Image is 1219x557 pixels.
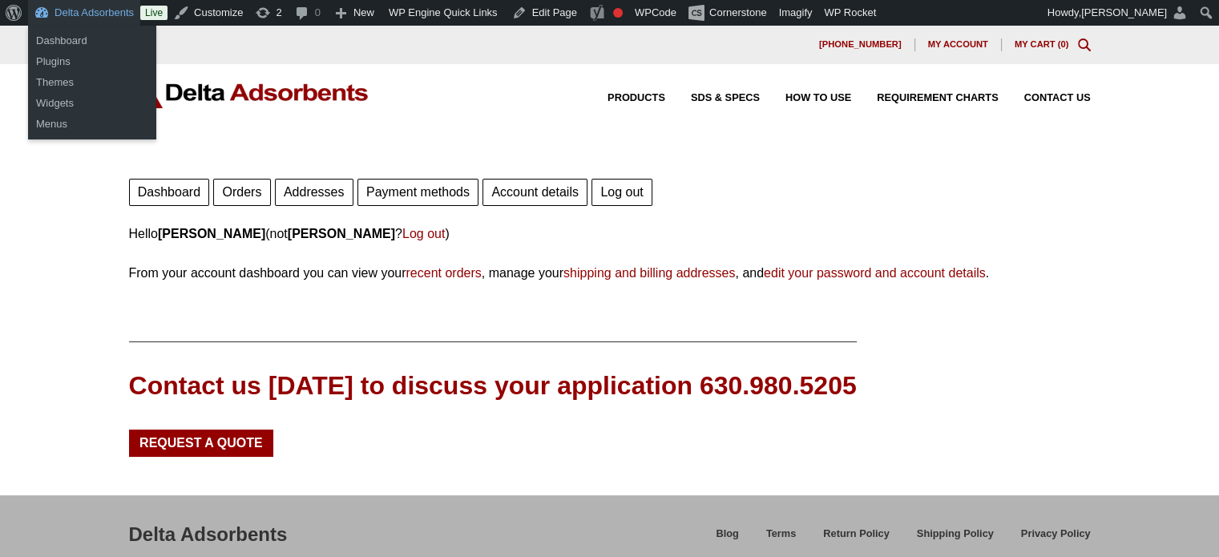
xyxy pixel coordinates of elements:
p: From your account dashboard you can view your , manage your , and . [129,262,1091,284]
a: Account details [482,179,587,206]
nav: Account pages [129,175,1091,206]
span: Requirement Charts [877,93,998,103]
a: Contact Us [999,93,1091,103]
span: Request a Quote [139,437,263,450]
a: Widgets [28,93,156,114]
a: Themes [28,72,156,93]
strong: [PERSON_NAME] [288,227,395,240]
span: How to Use [785,93,851,103]
span: Privacy Policy [1021,529,1091,539]
a: Dashboard [28,30,156,51]
a: Terms [753,525,809,553]
a: My Cart (0) [1015,39,1069,49]
div: Focus keyphrase not set [613,8,623,18]
a: Addresses [275,179,353,206]
a: Log out [402,227,445,240]
span: Return Policy [823,529,890,539]
span: Products [607,93,665,103]
a: Requirement Charts [851,93,998,103]
span: SDS & SPECS [691,93,760,103]
div: Toggle Modal Content [1078,38,1091,51]
span: Shipping Policy [917,529,994,539]
span: Contact Us [1024,93,1091,103]
div: Delta Adsorbents [129,521,288,548]
a: Live [140,6,168,20]
span: Terms [766,529,796,539]
span: 0 [1060,39,1065,49]
a: Payment methods [357,179,478,206]
a: edit your password and account details [764,266,986,280]
img: Delta Adsorbents [129,77,369,108]
a: Menus [28,114,156,135]
span: [PERSON_NAME] [1081,6,1167,18]
a: Dashboard [129,179,210,206]
strong: [PERSON_NAME] [158,227,265,240]
a: Products [582,93,665,103]
ul: Delta Adsorbents [28,67,156,139]
span: [PHONE_NUMBER] [819,40,902,49]
a: Blog [702,525,752,553]
a: SDS & SPECS [665,93,760,103]
span: My account [928,40,988,49]
span: Blog [716,529,738,539]
p: Hello (not ? ) [129,223,1091,244]
a: Privacy Policy [1007,525,1091,553]
a: Shipping Policy [903,525,1007,553]
a: recent orders [406,266,481,280]
div: Contact us [DATE] to discuss your application 630.980.5205 [129,368,857,404]
a: [PHONE_NUMBER] [806,38,915,51]
a: How to Use [760,93,851,103]
a: Return Policy [809,525,903,553]
a: Plugins [28,51,156,72]
a: Log out [591,179,652,206]
ul: Delta Adsorbents [28,26,156,77]
a: Orders [213,179,270,206]
a: My account [915,38,1002,51]
a: shipping and billing addresses [563,266,735,280]
a: Request a Quote [129,430,274,457]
